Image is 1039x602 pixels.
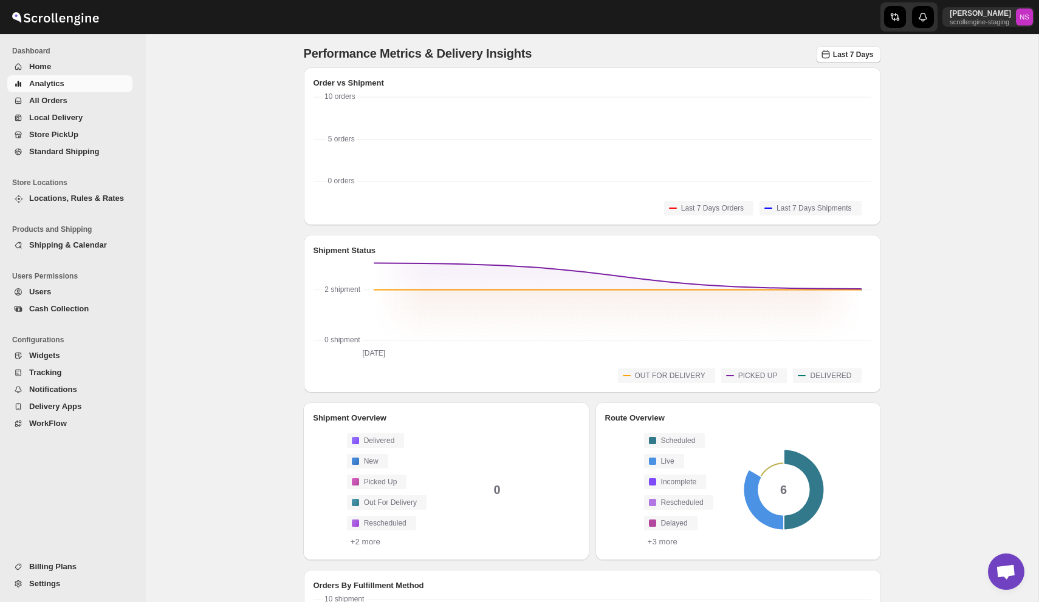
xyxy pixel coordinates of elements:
button: Last 7 Days [816,46,881,63]
svg: No Data Here Yet [314,94,871,191]
text: 10 orders [324,92,355,101]
span: Scheduled [661,436,696,445]
button: Cash Collection [7,300,132,317]
button: New [347,454,388,468]
text: 0 shipment [324,336,360,344]
span: Out For Delivery [364,498,417,507]
p: Performance Metrics & Delivery Insights [304,46,532,64]
span: Delivery Apps [29,402,81,411]
span: Billing Plans [29,562,77,571]
span: Incomplete [661,477,697,487]
span: Rescheduled [364,518,406,528]
span: Products and Shipping [12,225,137,234]
span: WorkFlow [29,419,67,428]
button: Billing Plans [7,558,132,575]
span: OUT FOR DELIVERY [635,371,705,380]
button: Picked Up [347,475,407,489]
span: All Orders [29,96,67,105]
button: Notifications [7,381,132,398]
span: Notifications [29,385,77,394]
div: Open chat [988,553,1024,590]
span: Analytics [29,79,64,88]
button: WorkFlow [7,415,132,432]
span: Last 7 Days Orders [681,203,744,213]
span: Last 7 Days Shipments [777,203,851,213]
button: User menu [942,7,1034,27]
button: Last 7 Days Shipments [760,201,861,215]
span: New [364,456,379,466]
button: Incomplete [644,475,707,489]
button: Home [7,58,132,75]
span: Last 7 Days [833,50,874,59]
button: OUT FOR DELIVERY [618,368,715,383]
span: Delayed [661,518,688,528]
button: +2 more [347,536,384,547]
h2: Order vs Shipment [314,77,871,89]
h2: Route Overview [605,412,871,424]
span: Settings [29,579,60,588]
button: Tracking [7,364,132,381]
h2: Shipment Status [314,245,871,257]
button: Shipping & Calendar [7,237,132,254]
button: Widgets [7,347,132,364]
p: scrollengine-staging [950,18,1011,25]
span: DELIVERED [810,371,851,380]
span: PICKED UP [738,371,778,380]
button: Locations, Rules & Rates [7,190,132,207]
span: Nawneet Sharma [1016,8,1033,25]
button: Scheduled [644,433,705,448]
span: Live [661,456,674,466]
span: Dashboard [12,46,137,56]
img: ScrollEngine [10,2,101,32]
text: 2 shipment [324,285,360,294]
button: All Orders [7,92,132,109]
span: Shipping & Calendar [29,240,107,249]
span: Users [29,287,51,296]
button: Delivery Apps [7,398,132,415]
h2: Orders By Fulfillment Method [314,580,871,592]
span: Widgets [29,351,60,360]
span: Locations, Rules & Rates [29,194,124,203]
button: DELIVERED [793,368,861,383]
button: Rescheduled [347,516,416,530]
text: NS [1020,13,1029,21]
span: Rescheduled [661,498,704,507]
h2: Shipment Overview [313,412,579,424]
p: [PERSON_NAME] [950,8,1011,18]
span: Local Delivery [29,113,83,122]
span: Users Permissions [12,271,137,281]
text: 5 orders [327,135,354,143]
span: Picked Up [364,477,397,487]
button: +3 more [644,536,681,547]
span: Store PickUp [29,130,78,139]
button: Settings [7,575,132,592]
text: 0 orders [327,177,354,185]
button: Delayed [644,516,698,530]
button: Analytics [7,75,132,92]
button: Rescheduled [644,495,713,510]
button: Delivered [347,433,405,448]
span: Store Locations [12,178,137,188]
button: Live [644,454,684,468]
span: Delivered [364,436,395,445]
button: PICKED UP [721,368,787,383]
span: Configurations [12,335,137,345]
span: Home [29,62,51,71]
text: [DATE] [362,349,385,357]
span: Standard Shipping [29,147,100,156]
button: Users [7,283,132,300]
span: Cash Collection [29,304,89,313]
span: Tracking [29,368,61,377]
button: Out For Delivery [347,495,427,510]
button: Last 7 Days Orders [664,201,753,215]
